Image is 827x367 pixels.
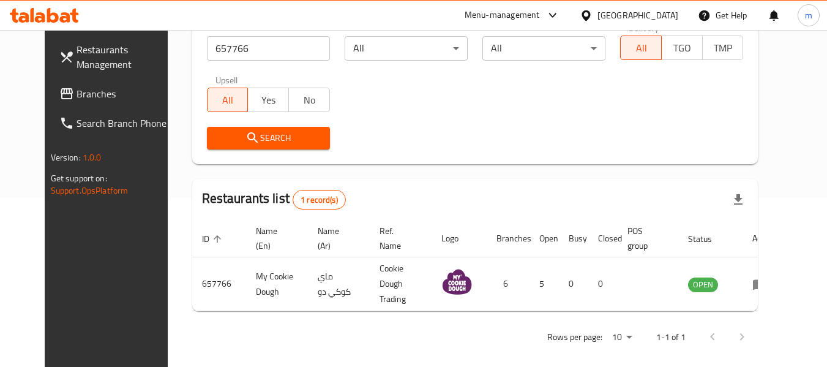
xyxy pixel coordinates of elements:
div: Menu-management [465,8,540,23]
span: OPEN [688,278,718,292]
span: Name (Ar) [318,224,355,253]
a: Search Branch Phone [50,108,183,138]
span: Name (En) [256,224,293,253]
p: Rows per page: [547,330,602,345]
span: Yes [253,91,284,109]
th: Closed [588,220,618,257]
th: Busy [559,220,588,257]
button: All [207,88,249,112]
td: 6 [487,257,530,311]
td: 0 [559,257,588,311]
button: TGO [661,36,703,60]
td: 5 [530,257,559,311]
span: Branches [77,86,173,101]
span: Search [217,131,320,146]
div: Rows per page: [607,328,637,347]
button: TMP [702,36,744,60]
span: TMP [708,39,739,57]
span: No [294,91,325,109]
div: All [482,36,605,61]
td: 657766 [192,257,246,311]
table: enhanced table [192,220,785,311]
a: Branches [50,79,183,108]
span: 1.0.0 [83,149,102,165]
th: Open [530,220,559,257]
th: Logo [432,220,487,257]
label: Upsell [215,75,238,84]
div: [GEOGRAPHIC_DATA] [597,9,678,22]
button: Search [207,127,330,149]
span: 1 record(s) [293,194,345,206]
h2: Restaurants list [202,189,346,210]
input: Search for restaurant name or ID.. [207,36,330,61]
span: m [805,9,812,22]
td: 0 [588,257,618,311]
img: My Cookie Dough [441,267,472,297]
td: ماي كوكي دو [308,257,370,311]
p: 1-1 of 1 [656,330,686,345]
td: My Cookie Dough [246,257,308,311]
a: Restaurants Management [50,35,183,79]
span: POS group [627,224,664,253]
a: Support.OpsPlatform [51,183,129,199]
th: Branches [487,220,530,257]
span: Get support on: [51,170,107,186]
span: ID [202,232,225,246]
span: Search Branch Phone [77,116,173,131]
button: Yes [247,88,289,112]
label: Delivery [629,23,659,32]
button: No [288,88,330,112]
div: Total records count [293,190,346,210]
span: Version: [51,149,81,165]
span: All [626,39,657,57]
span: Ref. Name [380,224,417,253]
div: Menu [752,277,775,292]
td: Cookie Dough Trading [370,257,432,311]
div: OPEN [688,278,718,292]
button: All [620,36,662,60]
span: Restaurants Management [77,42,173,72]
div: All [345,36,468,61]
span: All [212,91,244,109]
th: Action [743,220,785,257]
div: Export file [724,185,753,214]
span: TGO [667,39,698,57]
span: Status [688,232,728,246]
